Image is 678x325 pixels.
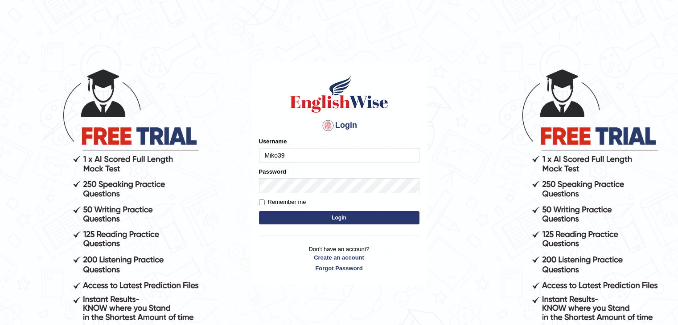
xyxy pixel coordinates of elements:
p: Don't have an account? [259,245,419,272]
label: Password [259,167,286,176]
h4: Login [259,118,419,133]
a: Create an account [259,253,419,262]
label: Username [259,137,287,146]
img: Logo of English Wise sign in for intelligent practice with AI [288,74,390,114]
label: Remember me [259,198,306,207]
input: Remember me [259,199,265,205]
button: Login [259,211,419,224]
a: Forgot Password [259,264,419,272]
